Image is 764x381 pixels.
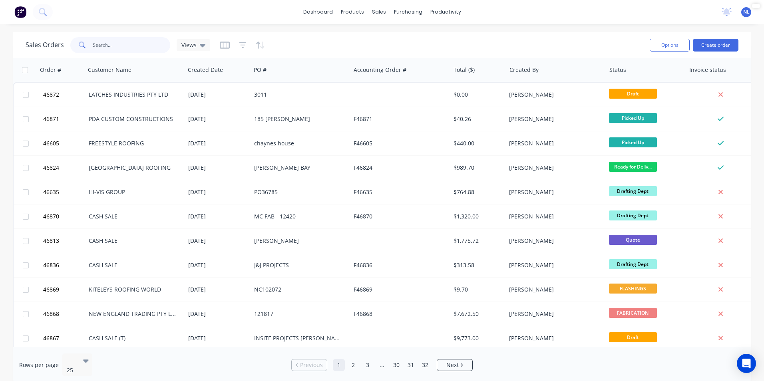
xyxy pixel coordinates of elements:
[41,107,89,131] button: 46871
[437,361,472,369] a: Next page
[609,113,657,123] span: Picked Up
[41,156,89,180] button: 46824
[188,139,248,147] div: [DATE]
[509,334,598,342] div: [PERSON_NAME]
[609,308,657,318] span: FABRICATION
[188,310,248,318] div: [DATE]
[254,139,343,147] div: chaynes house
[67,366,76,374] div: 25
[509,212,598,220] div: [PERSON_NAME]
[292,361,327,369] a: Previous page
[254,286,343,294] div: NC102072
[43,164,59,172] span: 46824
[354,66,406,74] div: Accounting Order #
[454,334,500,342] div: $9,773.00
[609,162,657,172] span: Ready for Deliv...
[40,66,61,74] div: Order #
[188,286,248,294] div: [DATE]
[509,261,598,269] div: [PERSON_NAME]
[354,164,442,172] div: F46824
[300,361,323,369] span: Previous
[609,89,657,99] span: Draft
[43,286,59,294] span: 46869
[454,91,500,99] div: $0.00
[254,66,267,74] div: PO #
[390,6,426,18] div: purchasing
[454,188,500,196] div: $764.88
[405,359,417,371] a: Page 31
[188,334,248,342] div: [DATE]
[41,253,89,277] button: 46836
[354,286,442,294] div: F46869
[354,310,442,318] div: F46868
[347,359,359,371] a: Page 2
[89,188,177,196] div: HI-VIS GROUP
[43,237,59,245] span: 46813
[509,188,598,196] div: [PERSON_NAME]
[609,332,657,342] span: Draft
[43,261,59,269] span: 46836
[89,139,177,147] div: FREESTYLE ROOFING
[609,66,626,74] div: Status
[426,6,465,18] div: productivity
[609,137,657,147] span: Picked Up
[743,8,750,16] span: NL
[89,115,177,123] div: PDA CUSTOM CONSTRUCTIONS
[454,310,500,318] div: $7,672.50
[337,6,368,18] div: products
[41,302,89,326] button: 46868
[609,259,657,269] span: Drafting Dept
[509,91,598,99] div: [PERSON_NAME]
[254,115,343,123] div: 185 [PERSON_NAME]
[41,278,89,302] button: 46869
[254,91,343,99] div: 3011
[89,261,177,269] div: CASH SALE
[41,180,89,204] button: 46635
[454,237,500,245] div: $1,775.72
[609,210,657,220] span: Drafting Dept
[89,91,177,99] div: LATCHES INDUSTRIES PTY LTD
[454,212,500,220] div: $1,320.00
[650,39,690,52] button: Options
[354,115,442,123] div: F46871
[89,164,177,172] div: [GEOGRAPHIC_DATA] ROOFING
[14,6,26,18] img: Factory
[43,334,59,342] span: 46867
[609,284,657,294] span: FLASHINGS
[354,261,442,269] div: F46836
[43,310,59,318] span: 46868
[41,229,89,253] button: 46813
[454,115,500,123] div: $40.26
[354,188,442,196] div: F46635
[299,6,337,18] a: dashboard
[333,359,345,371] a: Page 1 is your current page
[188,237,248,245] div: [DATE]
[89,286,177,294] div: KITELEYS ROOFING WORLD
[43,212,59,220] span: 46870
[89,334,177,342] div: CASH SALE (T)
[419,359,431,371] a: Page 32
[509,237,598,245] div: [PERSON_NAME]
[254,261,343,269] div: J&J PROJECTS
[689,66,726,74] div: Invoice status
[254,212,343,220] div: MC FAB - 12420
[188,188,248,196] div: [DATE]
[288,359,476,371] ul: Pagination
[390,359,402,371] a: Page 30
[181,41,197,49] span: Views
[376,359,388,371] a: Jump forward
[188,91,248,99] div: [DATE]
[354,139,442,147] div: F46605
[362,359,374,371] a: Page 3
[454,164,500,172] div: $989.70
[93,37,171,53] input: Search...
[41,131,89,155] button: 46605
[509,310,598,318] div: [PERSON_NAME]
[254,164,343,172] div: [PERSON_NAME] BAY
[41,204,89,228] button: 46870
[693,39,738,52] button: Create order
[368,6,390,18] div: sales
[89,212,177,220] div: CASH SALE
[509,139,598,147] div: [PERSON_NAME]
[254,310,343,318] div: 121817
